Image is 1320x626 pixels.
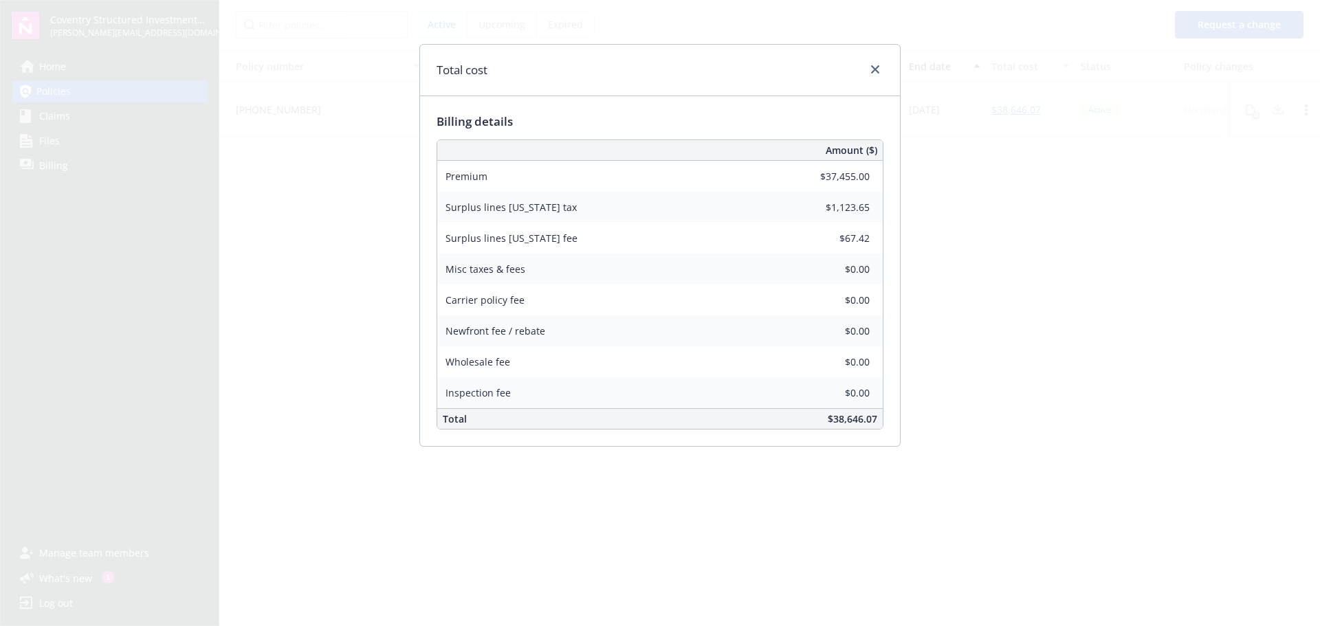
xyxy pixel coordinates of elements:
[445,201,577,214] span: Surplus lines [US_STATE] tax
[789,351,878,372] input: 0.00
[789,166,878,186] input: 0.00
[867,61,883,78] a: close
[437,61,487,79] h1: Total cost
[789,289,878,310] input: 0.00
[445,324,545,337] span: Newfront fee / rebate
[828,412,877,425] span: $38,646.07
[789,258,878,279] input: 0.00
[437,113,513,129] span: Billing details
[826,143,877,157] span: Amount ($)
[445,262,525,276] span: Misc taxes & fees
[445,386,511,399] span: Inspection fee
[789,320,878,341] input: 0.00
[789,382,878,403] input: 0.00
[445,355,510,368] span: Wholesale fee
[789,227,878,248] input: 0.00
[443,412,467,425] span: Total
[789,197,878,217] input: 0.00
[445,293,525,306] span: Carrier policy fee
[445,170,487,183] span: Premium
[445,232,577,245] span: Surplus lines [US_STATE] fee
